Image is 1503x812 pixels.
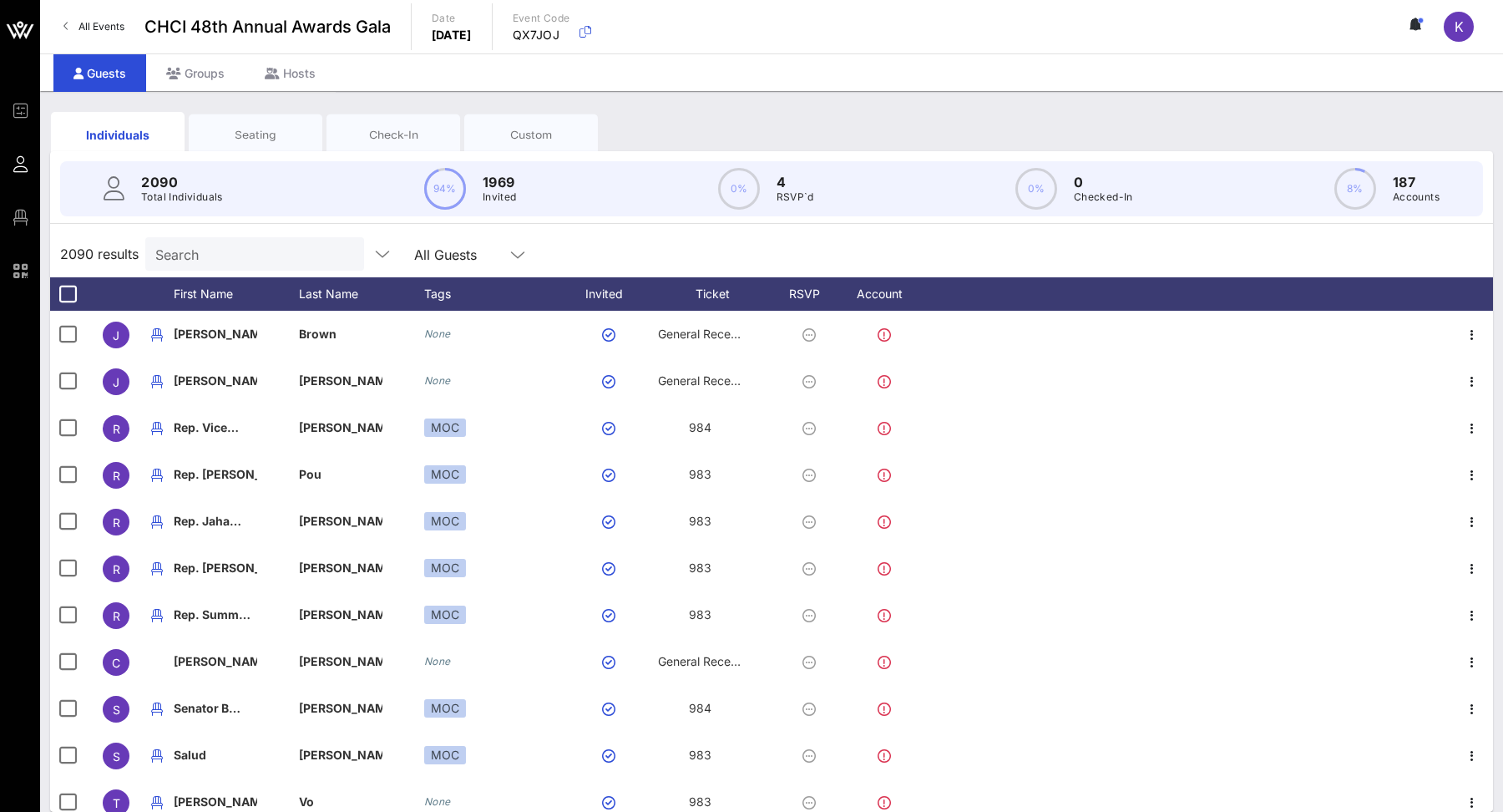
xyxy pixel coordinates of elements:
[483,189,517,206] p: Invited
[432,10,472,27] p: Date
[1393,172,1440,192] p: 187
[299,451,382,498] p: Pou
[144,14,391,39] span: CHCI 48th Annual Awards Gala
[424,699,466,718] div: MOC
[424,512,466,530] div: MOC
[339,127,448,143] div: Check-In
[112,656,120,670] span: C
[63,126,172,144] div: Individuals
[245,54,336,92] div: Hosts
[174,404,257,451] p: Rep. Vice…
[299,591,382,638] p: [PERSON_NAME]
[174,277,299,311] div: First Name
[483,172,517,192] p: 1969
[53,13,134,40] a: All Events
[113,562,120,576] span: R
[113,422,120,436] span: R
[658,327,758,341] span: General Reception
[113,749,120,764] span: S
[174,498,257,545] p: Rep. Jaha…
[174,545,257,591] p: Rep. [PERSON_NAME]…
[113,328,119,343] span: J
[1455,18,1464,35] span: K
[174,638,257,685] p: [PERSON_NAME]
[658,373,758,388] span: General Reception
[689,420,711,434] span: 984
[141,189,223,206] p: Total Individuals
[689,748,711,762] span: 983
[1393,189,1440,206] p: Accounts
[689,467,711,481] span: 983
[1444,12,1474,42] div: K
[141,172,223,192] p: 2090
[424,419,466,437] div: MOC
[174,451,257,498] p: Rep. [PERSON_NAME]…
[146,54,245,92] div: Groups
[78,20,124,33] span: All Events
[424,795,451,808] i: None
[424,746,466,764] div: MOC
[513,27,570,43] p: QX7JOJ
[299,358,382,404] p: [PERSON_NAME]
[113,375,119,389] span: J
[842,277,934,311] div: Account
[404,237,538,271] div: All Guests
[299,545,382,591] p: [PERSON_NAME]
[174,311,257,358] p: [PERSON_NAME]
[53,54,146,92] div: Guests
[113,515,120,530] span: R
[424,277,566,311] div: Tags
[113,703,120,717] span: S
[689,607,711,622] span: 983
[432,27,472,43] p: [DATE]
[689,701,711,715] span: 984
[777,172,814,192] p: 4
[174,685,257,732] p: Senator B…
[113,609,120,623] span: R
[689,561,711,575] span: 983
[1074,189,1133,206] p: Checked-In
[477,127,585,143] div: Custom
[424,606,466,624] div: MOC
[174,591,257,638] p: Rep. Summ…
[60,244,139,264] span: 2090 results
[299,498,382,545] p: [PERSON_NAME]
[414,247,477,262] div: All Guests
[299,732,382,779] p: [PERSON_NAME]
[424,327,451,340] i: None
[689,794,711,809] span: 983
[201,127,310,143] div: Seating
[424,655,451,667] i: None
[424,374,451,387] i: None
[424,559,466,577] div: MOC
[113,469,120,483] span: R
[299,277,424,311] div: Last Name
[1074,172,1133,192] p: 0
[424,465,466,484] div: MOC
[777,189,814,206] p: RSVP`d
[299,638,382,685] p: [PERSON_NAME]
[689,514,711,528] span: 983
[299,404,382,451] p: [PERSON_NAME]
[174,732,257,779] p: Salud
[299,685,382,732] p: [PERSON_NAME]
[174,358,257,404] p: [PERSON_NAME]
[513,10,570,27] p: Event Code
[658,654,758,668] span: General Reception
[658,277,783,311] div: Ticket
[113,796,120,810] span: T
[566,277,658,311] div: Invited
[299,311,382,358] p: Brown
[783,277,842,311] div: RSVP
